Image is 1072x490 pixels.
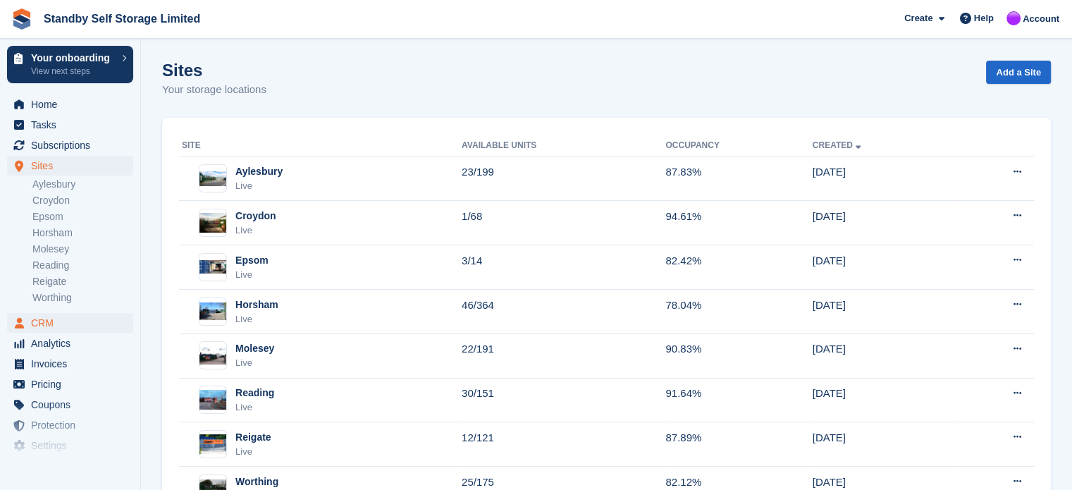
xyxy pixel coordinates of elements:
td: 22/191 [462,333,665,378]
p: Your onboarding [31,53,115,63]
span: Capital [31,456,116,476]
div: Live [235,268,269,282]
a: menu [7,374,133,394]
img: Image of Croydon site [199,213,226,233]
div: Aylesbury [235,164,283,179]
span: Settings [31,436,116,455]
td: 78.04% [665,290,812,334]
img: Image of Epsom site [199,260,226,274]
a: menu [7,395,133,415]
a: Worthing [32,291,133,305]
span: Help [974,11,994,25]
p: Your storage locations [162,82,266,98]
span: Tasks [31,115,116,135]
div: Molesey [235,341,274,356]
a: menu [7,354,133,374]
a: menu [7,94,133,114]
a: menu [7,415,133,435]
div: Croydon [235,209,276,223]
a: menu [7,115,133,135]
td: 87.89% [665,422,812,467]
a: Reigate [32,275,133,288]
span: Coupons [31,395,116,415]
th: Site [179,135,462,157]
a: menu [7,333,133,353]
img: Image of Reading site [199,390,226,410]
div: Epsom [235,253,269,268]
div: Live [235,445,271,459]
td: 30/151 [462,378,665,422]
td: 23/199 [462,157,665,201]
td: [DATE] [813,422,953,467]
a: Horsham [32,226,133,240]
img: Sue Ford [1006,11,1021,25]
span: Subscriptions [31,135,116,155]
span: Home [31,94,116,114]
td: 91.64% [665,378,812,422]
a: Reading [32,259,133,272]
div: Live [235,223,276,238]
a: Add a Site [986,61,1051,84]
h1: Sites [162,61,266,80]
td: [DATE] [813,378,953,422]
img: Image of Aylesbury site [199,171,226,186]
span: Account [1023,12,1059,26]
div: Reading [235,386,274,400]
span: Invoices [31,354,116,374]
p: View next steps [31,65,115,78]
div: Reigate [235,430,271,445]
a: Aylesbury [32,178,133,191]
td: [DATE] [813,245,953,290]
th: Occupancy [665,135,812,157]
a: Standby Self Storage Limited [38,7,206,30]
th: Available Units [462,135,665,157]
span: Pricing [31,374,116,394]
img: stora-icon-8386f47178a22dfd0bd8f6a31ec36ba5ce8667c1dd55bd0f319d3a0aa187defe.svg [11,8,32,30]
a: menu [7,313,133,333]
td: 12/121 [462,422,665,467]
a: menu [7,436,133,455]
td: 1/68 [462,201,665,245]
td: [DATE] [813,201,953,245]
a: menu [7,135,133,155]
td: 46/364 [462,290,665,334]
div: Worthing [235,474,278,489]
td: 82.42% [665,245,812,290]
img: Image of Reigate site [199,434,226,455]
div: Live [235,356,274,370]
div: Live [235,312,278,326]
td: 94.61% [665,201,812,245]
a: Epsom [32,210,133,223]
span: Protection [31,415,116,435]
div: Live [235,179,283,193]
td: 90.83% [665,333,812,378]
td: 87.83% [665,157,812,201]
td: 3/14 [462,245,665,290]
span: Create [904,11,932,25]
span: CRM [31,313,116,333]
a: menu [7,456,133,476]
td: [DATE] [813,157,953,201]
img: Image of Molesey site [199,347,226,365]
td: [DATE] [813,290,953,334]
span: Analytics [31,333,116,353]
div: Horsham [235,298,278,312]
a: menu [7,156,133,176]
a: Croydon [32,194,133,207]
a: Created [813,140,864,150]
a: Your onboarding View next steps [7,46,133,83]
td: [DATE] [813,333,953,378]
a: Molesey [32,243,133,256]
img: Image of Horsham site [199,302,226,321]
div: Live [235,400,274,415]
span: Sites [31,156,116,176]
